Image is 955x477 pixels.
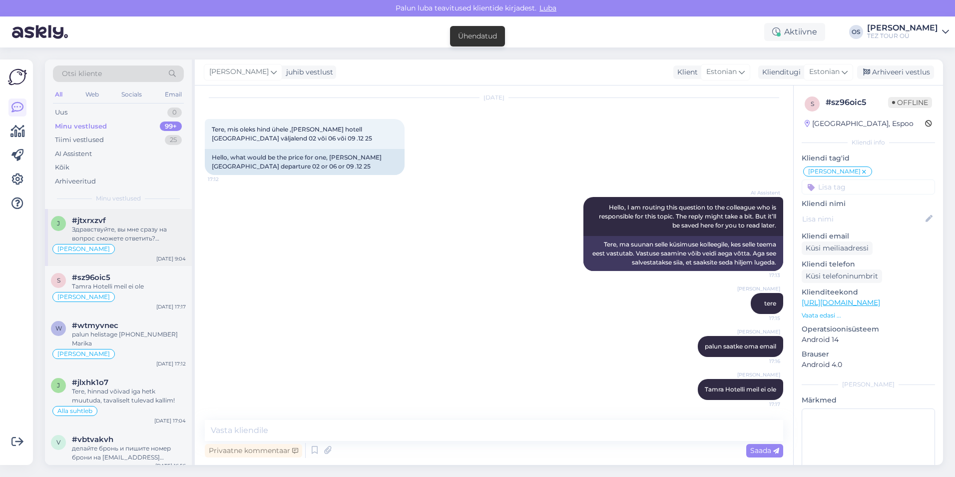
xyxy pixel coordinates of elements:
span: Otsi kliente [62,68,102,79]
span: j [57,381,60,389]
div: Web [83,88,101,101]
span: palun saatke oma email [705,342,776,350]
span: [PERSON_NAME] [808,168,861,174]
a: [URL][DOMAIN_NAME] [802,298,880,307]
span: j [57,219,60,227]
div: OS [849,25,863,39]
div: Здравствуйте, вы мне сразу на вопрос сможете ответить? [PERSON_NAME] также проигнорируйте как пре... [72,225,186,243]
div: AI Assistent [55,149,92,159]
p: Märkmed [802,395,935,405]
span: s [811,100,814,107]
div: Privaatne kommentaar [205,444,302,457]
span: Offline [888,97,932,108]
div: 25 [165,135,182,145]
div: [DATE] 9:04 [156,255,186,262]
input: Lisa nimi [802,213,924,224]
span: Alla suhtleb [57,408,92,414]
span: #wtmyvnec [72,321,118,330]
div: Kliendi info [802,138,935,147]
div: Küsi meiliaadressi [802,241,873,255]
div: All [53,88,64,101]
div: [DATE] 17:04 [154,417,186,424]
div: Socials [119,88,144,101]
span: s [57,276,60,284]
div: [GEOGRAPHIC_DATA], Espoo [805,118,914,129]
input: Lisa tag [802,179,935,194]
div: Minu vestlused [55,121,107,131]
span: 17:16 [743,357,780,365]
div: 0 [167,107,182,117]
div: TEZ TOUR OÜ [867,32,938,40]
p: Android 4.0 [802,359,935,370]
span: #jtxrxzvf [72,216,106,225]
span: Saada [750,446,779,455]
div: Ühendatud [458,31,497,41]
div: Hello, what would be the price for one, [PERSON_NAME][GEOGRAPHIC_DATA] departure 02 or 06 or 09 .... [205,149,405,175]
div: Klienditugi [758,67,801,77]
span: Tere, mis oleks hind ühele ,[PERSON_NAME] hotell [GEOGRAPHIC_DATA] väljalend 02 või 06 või 09 .12 25 [212,125,372,142]
span: [PERSON_NAME] [737,371,780,378]
p: Android 14 [802,334,935,345]
span: Estonian [809,66,840,77]
div: palun helistage [PHONE_NUMBER] Marika [72,330,186,348]
div: # sz96oic5 [826,96,888,108]
span: [PERSON_NAME] [209,66,269,77]
span: [PERSON_NAME] [57,351,110,357]
span: [PERSON_NAME] [737,328,780,335]
span: 17:15 [743,314,780,322]
div: Klient [673,67,698,77]
span: 17:13 [743,271,780,279]
span: Tamra Hotelli meil ei ole [705,385,776,393]
div: Aktiivne [764,23,825,41]
div: Email [163,88,184,101]
span: tere [764,299,776,307]
div: [DATE] 16:56 [155,462,186,469]
p: Operatsioonisüsteem [802,324,935,334]
div: Kõik [55,162,69,172]
p: Kliendi nimi [802,198,935,209]
p: Brauser [802,349,935,359]
span: [PERSON_NAME] [57,294,110,300]
div: juhib vestlust [282,67,333,77]
span: #jlxhk1o7 [72,378,108,387]
span: [PERSON_NAME] [737,285,780,292]
div: [DATE] 17:17 [156,303,186,310]
div: [PERSON_NAME] [867,24,938,32]
div: Küsi telefoninumbrit [802,269,882,283]
span: w [55,324,62,332]
div: Uus [55,107,67,117]
div: Tiimi vestlused [55,135,104,145]
div: Arhiveeri vestlus [857,65,934,79]
span: #sz96oic5 [72,273,110,282]
img: Askly Logo [8,67,27,86]
div: Tere, ma suunan selle küsimuse kolleegile, kes selle teema eest vastutab. Vastuse saamine võib ve... [583,236,783,271]
span: [PERSON_NAME] [57,246,110,252]
div: Tamra Hotelli meil ei ole [72,282,186,291]
span: AI Assistent [743,189,780,196]
div: [PERSON_NAME] [802,380,935,389]
p: Klienditeekond [802,287,935,297]
div: [DATE] [205,93,783,102]
span: Minu vestlused [96,194,141,203]
div: 99+ [160,121,182,131]
p: Vaata edasi ... [802,311,935,320]
p: Kliendi tag'id [802,153,935,163]
div: делайте бронь и пишите номер брони на [EMAIL_ADDRESS][DOMAIN_NAME] - поправим цену [72,444,186,462]
span: Estonian [706,66,737,77]
div: [DATE] 17:12 [156,360,186,367]
span: Luba [536,3,559,12]
span: v [56,438,60,446]
div: Arhiveeritud [55,176,96,186]
span: 17:17 [743,400,780,408]
span: #vbtvakvh [72,435,113,444]
a: [PERSON_NAME]TEZ TOUR OÜ [867,24,949,40]
span: Hello, I am routing this question to the colleague who is responsible for this topic. The reply m... [599,203,778,229]
span: 17:12 [208,175,245,183]
p: Kliendi email [802,231,935,241]
div: Tere, hinnad võivad iga hetk muutuda, tavaliselt tulevad kallim! [72,387,186,405]
p: Kliendi telefon [802,259,935,269]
